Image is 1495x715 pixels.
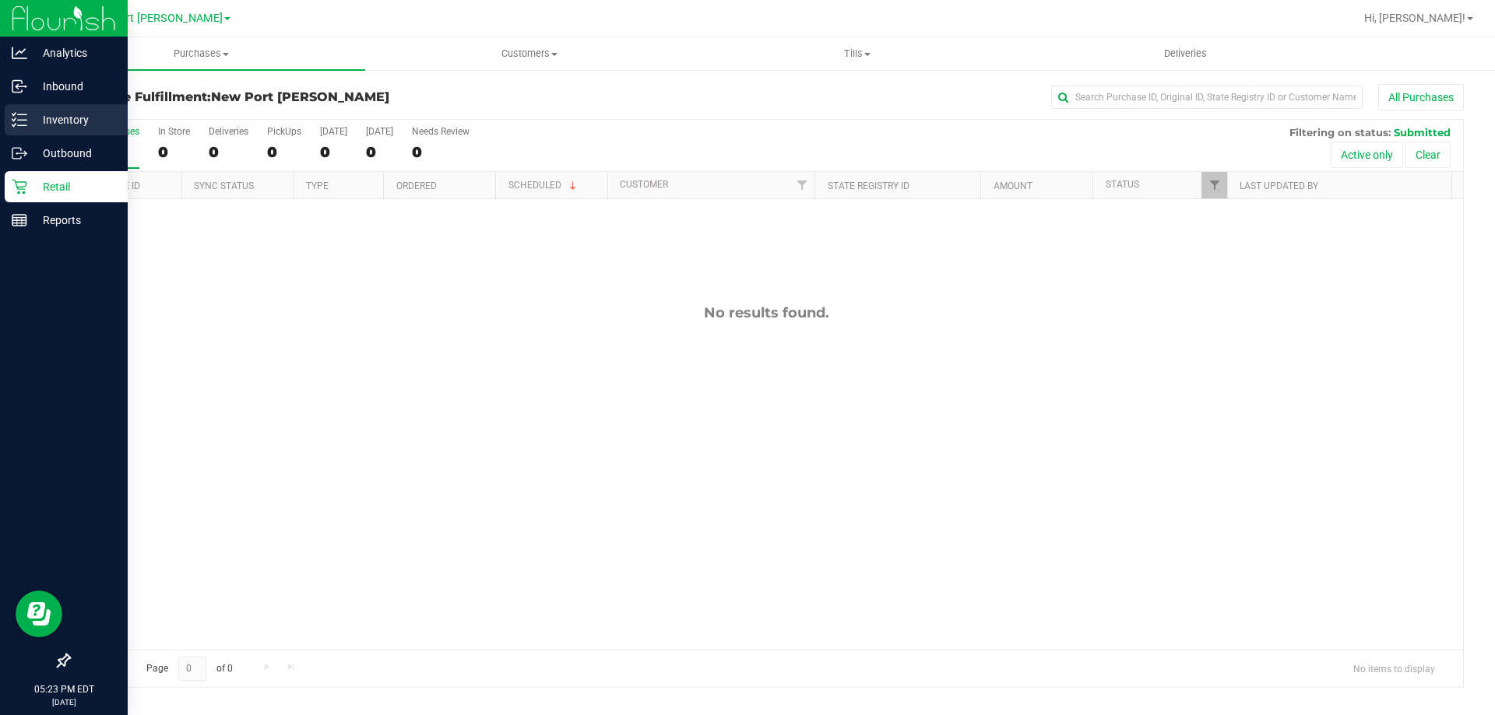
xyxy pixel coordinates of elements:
[12,45,27,61] inline-svg: Analytics
[27,110,121,129] p: Inventory
[1394,126,1451,138] span: Submitted
[7,682,121,696] p: 05:23 PM EDT
[1240,181,1318,191] a: Last Updated By
[12,179,27,195] inline-svg: Retail
[1289,126,1391,138] span: Filtering on status:
[69,90,533,104] h3: Purchase Fulfillment:
[133,657,245,681] span: Page of 0
[508,180,579,191] a: Scheduled
[693,37,1021,70] a: Tills
[209,143,248,161] div: 0
[1405,142,1451,168] button: Clear
[27,44,121,62] p: Analytics
[412,143,470,161] div: 0
[267,143,301,161] div: 0
[366,143,393,161] div: 0
[1341,657,1448,680] span: No items to display
[320,143,347,161] div: 0
[158,126,190,137] div: In Store
[1022,37,1349,70] a: Deliveries
[194,181,254,191] a: Sync Status
[789,172,814,198] a: Filter
[306,181,329,191] a: Type
[27,177,121,196] p: Retail
[27,211,121,230] p: Reports
[87,12,223,25] span: New Port [PERSON_NAME]
[37,47,365,61] span: Purchases
[365,37,693,70] a: Customers
[267,126,301,137] div: PickUps
[694,47,1020,61] span: Tills
[1364,12,1465,24] span: Hi, [PERSON_NAME]!
[828,181,909,191] a: State Registry ID
[12,79,27,94] inline-svg: Inbound
[158,143,190,161] div: 0
[366,47,692,61] span: Customers
[1378,84,1464,110] button: All Purchases
[211,89,389,104] span: New Port [PERSON_NAME]
[12,145,27,161] inline-svg: Outbound
[1331,142,1403,168] button: Active only
[7,696,121,708] p: [DATE]
[27,77,121,96] p: Inbound
[1106,179,1139,190] a: Status
[396,181,437,191] a: Ordered
[1143,47,1228,61] span: Deliveries
[994,181,1032,191] a: Amount
[37,37,365,70] a: Purchases
[12,212,27,228] inline-svg: Reports
[620,179,668,190] a: Customer
[320,126,347,137] div: [DATE]
[12,112,27,128] inline-svg: Inventory
[27,144,121,163] p: Outbound
[209,126,248,137] div: Deliveries
[412,126,470,137] div: Needs Review
[1201,172,1227,198] a: Filter
[16,591,62,637] iframe: Resource center
[1051,86,1363,109] input: Search Purchase ID, Original ID, State Registry ID or Customer Name...
[69,304,1463,321] div: No results found.
[366,126,393,137] div: [DATE]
